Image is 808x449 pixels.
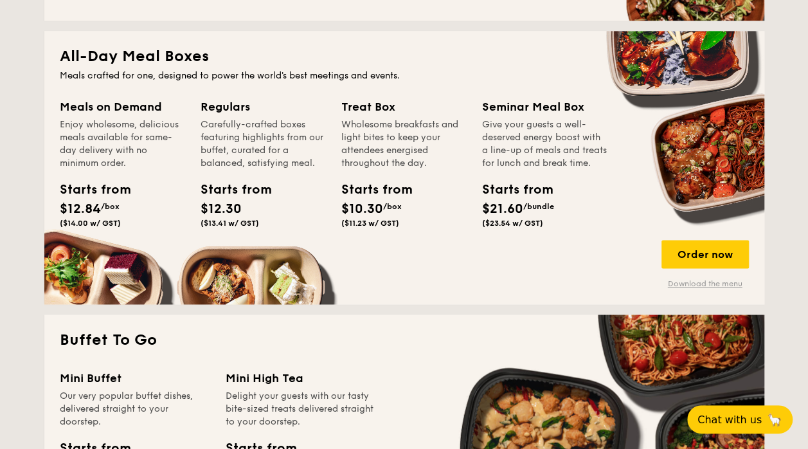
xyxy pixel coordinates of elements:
div: Enjoy wholesome, delicious meals available for same-day delivery with no minimum order. [60,118,185,170]
div: Delight your guests with our tasty bite-sized treats delivered straight to your doorstep. [226,389,376,428]
div: Meals on Demand [60,98,185,116]
span: ($11.23 w/ GST) [341,219,399,228]
span: $12.84 [60,201,101,217]
button: Chat with us🦙 [687,405,793,434]
div: Order now [661,240,749,268]
div: Wholesome breakfasts and light bites to keep your attendees energised throughout the day. [341,118,467,170]
span: $21.60 [482,201,523,217]
div: Starts from [482,180,540,199]
span: /bundle [523,202,554,211]
div: Mini High Tea [226,369,376,387]
span: /box [101,202,120,211]
div: Carefully-crafted boxes featuring highlights from our buffet, curated for a balanced, satisfying ... [201,118,326,170]
span: /box [383,202,402,211]
div: Regulars [201,98,326,116]
span: ($14.00 w/ GST) [60,219,121,228]
span: $10.30 [341,201,383,217]
div: Seminar Meal Box [482,98,607,116]
div: Starts from [60,180,118,199]
div: Starts from [201,180,258,199]
div: Mini Buffet [60,369,210,387]
div: Starts from [341,180,399,199]
span: $12.30 [201,201,242,217]
span: ($13.41 w/ GST) [201,219,259,228]
a: Download the menu [661,279,749,289]
span: 🦙 [767,412,782,427]
div: Meals crafted for one, designed to power the world's best meetings and events. [60,69,749,82]
div: Give your guests a well-deserved energy boost with a line-up of meals and treats for lunch and br... [482,118,607,170]
span: Chat with us [697,414,762,426]
span: ($23.54 w/ GST) [482,219,543,228]
div: Our very popular buffet dishes, delivered straight to your doorstep. [60,389,210,428]
div: Treat Box [341,98,467,116]
h2: All-Day Meal Boxes [60,46,749,67]
h2: Buffet To Go [60,330,749,351]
